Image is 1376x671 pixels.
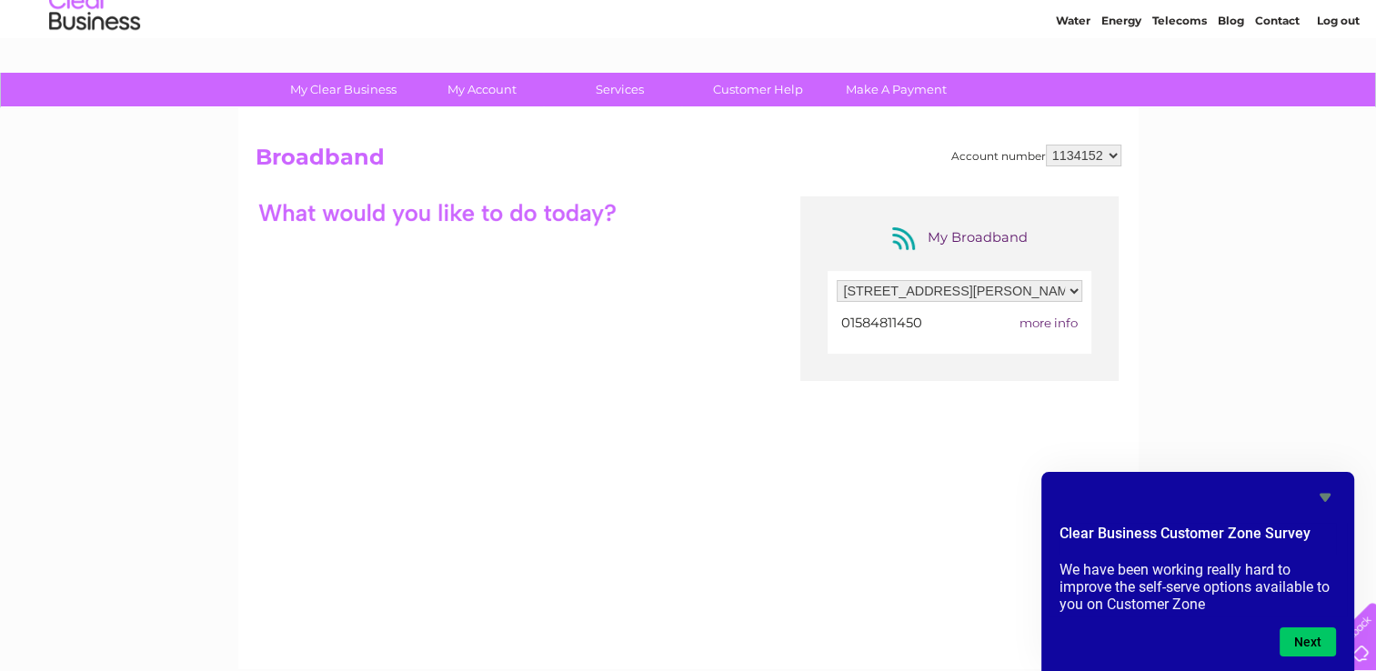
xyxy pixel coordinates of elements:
[1101,77,1141,91] a: Energy
[259,10,1119,88] div: Clear Business is a trading name of Verastar Limited (registered in [GEOGRAPHIC_DATA] No. 3667643...
[841,315,922,331] span: 01584811450
[951,145,1121,166] div: Account number
[1152,77,1207,91] a: Telecoms
[1056,77,1090,91] a: Water
[1033,9,1159,32] a: 0333 014 3131
[1060,486,1336,656] div: Clear Business Customer Zone Survey
[545,73,695,106] a: Services
[407,73,557,106] a: My Account
[887,224,1032,253] div: My Broadband
[1218,77,1244,91] a: Blog
[1280,627,1336,656] button: Next question
[1316,77,1359,91] a: Log out
[1255,77,1300,91] a: Contact
[48,47,141,103] img: logo.png
[256,145,1121,179] h2: Broadband
[821,73,971,106] a: Make A Payment
[268,73,418,106] a: My Clear Business
[1060,561,1336,613] p: We have been working really hard to improve the self-serve options available to you on Customer Zone
[1019,315,1078,330] span: more info
[1314,486,1336,508] button: Hide survey
[683,73,833,106] a: Customer Help
[1060,523,1336,554] h2: Clear Business Customer Zone Survey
